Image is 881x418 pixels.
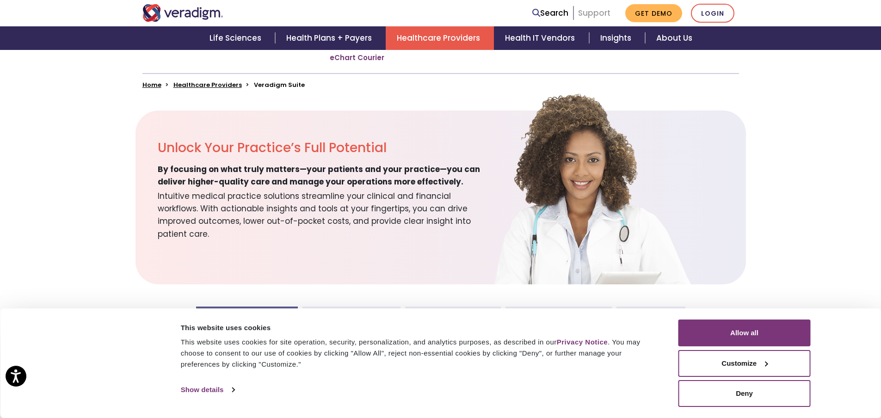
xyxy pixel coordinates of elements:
img: Veradigm logo [142,4,223,22]
a: Health IT Vendors [494,26,589,50]
a: Clinical Excellence [302,307,400,327]
span: By focusing on what truly matters—your patients and your practice—you can deliver higher-quality ... [158,163,492,188]
img: solution-provider-potential.png [475,92,706,284]
button: Customize [678,350,811,377]
button: Deny [678,380,811,407]
iframe: Drift Chat Widget [703,351,870,407]
a: Login [691,4,734,23]
a: About Us [645,26,703,50]
a: Home [142,80,161,89]
a: Financial Stability [405,307,501,327]
a: Get Demo [625,4,682,22]
a: Veradigm Full Suite [196,307,298,327]
div: This website uses cookies [181,322,658,333]
a: Health Plans + Payers [275,26,386,50]
button: Allow all [678,320,811,346]
h2: Unlock Your Practice’s Full Potential [158,140,492,156]
a: Patient Engagement [505,307,612,327]
span: Intuitive medical practice solutions streamline your clinical and financial workflows. With actio... [158,188,492,240]
a: Search [532,7,568,19]
a: Healthcare Providers [386,26,494,50]
a: Value Adds [616,307,685,327]
a: Support [578,7,610,18]
a: Show details [181,383,234,397]
a: Life Sciences [198,26,275,50]
a: Healthcare Providers [173,80,242,89]
a: eChart Courier [330,53,384,62]
a: Insights [589,26,645,50]
div: This website uses cookies for site operation, security, personalization, and analytics purposes, ... [181,337,658,370]
a: Privacy Notice [557,338,608,346]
